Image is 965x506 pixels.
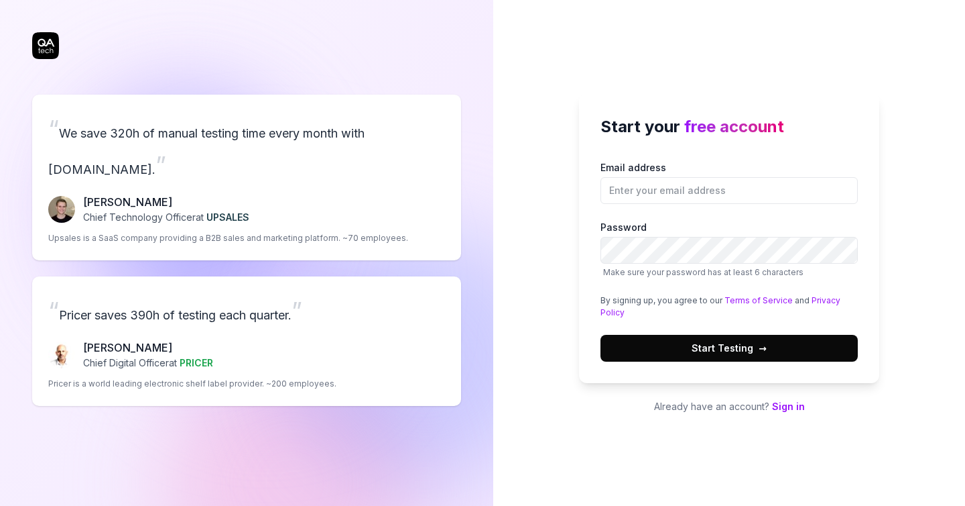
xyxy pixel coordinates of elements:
p: Already have an account? [579,399,879,413]
span: Make sure your password has at least 6 characters [603,267,803,277]
img: Fredrik Seidl [48,196,75,223]
p: [PERSON_NAME] [83,194,249,210]
a: Terms of Service [724,295,793,305]
p: Chief Technology Officer at [83,210,249,224]
span: free account [684,117,784,136]
img: Chris Chalkitis [48,342,75,368]
p: We save 320h of manual testing time every month with [DOMAIN_NAME]. [48,111,445,183]
a: Privacy Policy [600,295,840,317]
input: Email address [600,177,858,204]
span: ” [292,296,302,325]
button: Start Testing→ [600,335,858,362]
a: “We save 320h of manual testing time every month with [DOMAIN_NAME].”Fredrik Seidl[PERSON_NAME]Ch... [32,95,461,260]
p: Pricer is a world leading electronic shelf label provider. ~200 employees. [48,378,336,390]
label: Password [600,220,858,279]
span: → [759,341,767,355]
label: Email address [600,160,858,204]
a: “Pricer saves 390h of testing each quarter.”Chris Chalkitis[PERSON_NAME]Chief Digital Officerat P... [32,276,461,406]
input: PasswordMake sure your password has at least 6 characters [600,237,858,264]
h2: Start your [600,115,858,139]
span: UPSALES [206,211,249,223]
p: Pricer saves 390h of testing each quarter. [48,293,445,329]
span: Start Testing [692,341,767,355]
span: ” [155,150,166,180]
a: Sign in [772,401,805,412]
div: By signing up, you agree to our and [600,295,858,319]
span: “ [48,114,59,144]
span: PRICER [180,357,213,368]
p: Chief Digital Officer at [83,356,213,370]
p: Upsales is a SaaS company providing a B2B sales and marketing platform. ~70 employees. [48,232,408,244]
p: [PERSON_NAME] [83,340,213,356]
span: “ [48,296,59,325]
